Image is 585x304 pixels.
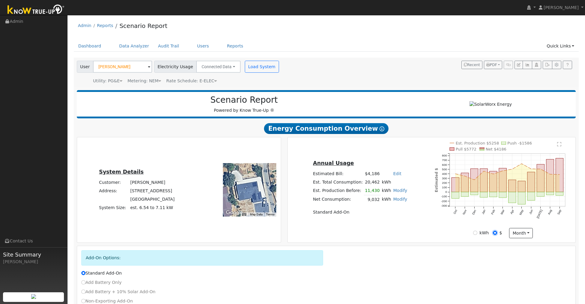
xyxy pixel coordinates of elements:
span: est. 6.54 to 7.11 kW [130,205,173,210]
td: 9,032 [364,195,381,204]
td: Est. Production Before: [312,187,364,195]
text: 600 [442,163,447,166]
input: Non-Exporting Add-On [81,299,85,303]
h2: Scenario Report [83,95,405,105]
input: Standard Add-On [81,271,85,275]
rect: onclick="" [490,171,497,192]
span: Electricity Usage [154,61,196,73]
text: Aug [547,209,552,215]
text: Jun [529,209,534,215]
u: System Details [99,169,144,175]
span: Energy Consumption Overview [264,123,388,134]
td: kWh [381,178,408,187]
button: month [509,228,533,238]
a: Audit Trail [154,41,184,52]
text: 300 [442,177,447,180]
button: Keyboard shortcuts [242,212,246,217]
a: Edit [393,171,401,176]
button: Edit User [514,61,523,69]
text: 700 [442,159,447,162]
rect: onclick="" [461,173,469,192]
rect: onclick="" [471,192,478,195]
img: Know True-Up [4,3,67,17]
input: Add Battery + 10% Solar Add-On [81,290,85,294]
td: System Size [129,204,176,212]
text: Apr [510,209,515,214]
input: Select a User [93,61,152,73]
a: Reports [97,23,113,28]
text: Push -$1586 [507,141,532,145]
a: Users [193,41,214,52]
rect: onclick="" [480,192,487,197]
label: kWh [479,230,489,236]
text: Jan [481,209,486,215]
a: Terms (opens in new tab) [266,213,274,216]
text: 0 [445,190,447,193]
text: Sep [557,209,562,215]
span: [PERSON_NAME] [544,5,579,10]
circle: onclick="" [493,173,494,175]
rect: onclick="" [451,192,459,198]
img: retrieve [31,294,36,299]
td: Estimated Bill: [312,170,364,178]
input: Add Battery Only [81,280,85,284]
circle: onclick="" [559,174,560,175]
rect: onclick="" [518,192,525,204]
circle: onclick="" [550,174,551,175]
td: [PERSON_NAME] [129,178,176,187]
a: Reports [223,41,248,52]
text: May [519,209,524,216]
img: SolarWorx Energy [469,101,512,108]
span: Alias: ETOUC [166,78,217,83]
td: 11,430 [364,187,381,195]
label: Standard Add-On [81,270,122,276]
td: Est. Total Consumption: [312,178,364,187]
div: Metering: NEM [127,78,161,84]
td: kWh [381,195,392,204]
label: $ [499,230,502,236]
td: Address: [98,187,129,195]
circle: onclick="" [531,168,532,169]
button: Map Data [250,212,262,217]
rect: onclick="" [499,168,506,192]
text: Dec [472,209,477,215]
rect: onclick="" [451,178,459,192]
rect: onclick="" [499,192,506,198]
circle: onclick="" [455,173,456,175]
td: [STREET_ADDRESS] [129,187,176,195]
button: Recent [461,61,482,69]
circle: onclick="" [521,163,522,164]
rect: onclick="" [556,158,563,192]
a: Scenario Report [119,22,167,29]
td: Net Consumption: [312,195,364,204]
td: Customer: [98,178,129,187]
text: -300 [441,204,447,207]
text: [DATE] [536,209,543,219]
circle: onclick="" [464,175,466,177]
text: Mar [500,209,505,215]
rect: onclick="" [527,192,535,200]
text: Net $4186 [486,147,506,151]
rect: onclick="" [537,192,544,196]
text: 100 [442,186,447,189]
td: kWh [381,187,392,195]
a: Quick Links [542,41,579,52]
a: Dashboard [74,41,106,52]
div: Powered by Know True-Up ® [80,95,409,114]
label: Add Battery Only [81,279,122,286]
circle: onclick="" [502,170,503,172]
rect: onclick="" [546,159,554,192]
span: PDF [486,63,497,67]
input: kWh [473,231,477,235]
text: Nov [462,209,467,215]
img: Google [224,209,244,217]
rect: onclick="" [518,181,525,192]
rect: onclick="" [537,164,544,192]
rect: onclick="" [508,192,516,203]
rect: onclick="" [480,169,487,192]
a: Modify [393,197,407,202]
a: Help Link [563,61,572,69]
div: Add-On Options: [81,250,323,266]
u: Annual Usage [313,160,354,166]
rect: onclick="" [490,192,497,197]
